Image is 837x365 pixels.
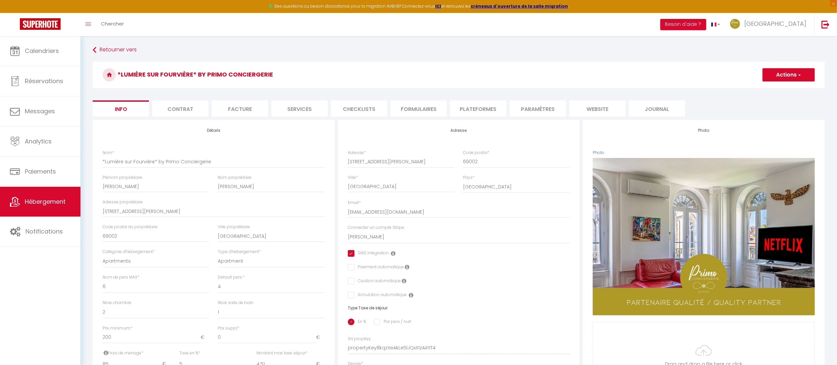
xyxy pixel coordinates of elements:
li: website [569,100,626,117]
span: [GEOGRAPHIC_DATA] [744,20,806,28]
label: Code postal [463,150,489,156]
label: Nom [103,150,114,156]
label: Nbre chambre [103,300,131,306]
li: Facture [212,100,268,117]
label: Par pers / nuit [380,319,411,326]
i: Frais de ménage [104,350,108,355]
span: Paiements [25,167,56,176]
h4: Photo [593,128,815,133]
label: Nbre salle de bain [218,300,254,306]
label: Type d'hébergement [218,249,261,255]
label: Prénom propriétaire [103,175,142,181]
label: Taxe en % [179,350,200,356]
label: En % [354,319,366,326]
span: Analytics [25,137,52,145]
label: Nom propriétaire [218,175,252,181]
span: Chercher [101,20,124,27]
li: Formulaires [391,100,447,117]
button: Actions [763,68,815,81]
label: Adresse propriétaire [103,199,143,205]
span: € [316,332,325,343]
li: Services [271,100,328,117]
img: Super Booking [20,18,61,30]
li: Paramètres [510,100,566,117]
label: Montant max taxe séjour [256,350,307,356]
label: Prix suppl [218,325,240,332]
label: SH propKey [348,336,371,342]
a: Chercher [96,13,129,36]
label: Ville propriétaire [218,224,250,230]
h3: *Lumière sur Fourvière* by Primo Conciergerie [93,62,825,88]
img: ... [730,19,740,29]
li: Checklists [331,100,387,117]
button: Besoin d'aide ? [660,19,706,30]
img: logout [821,20,830,28]
label: Caution automatique [354,278,401,285]
label: Adresse [348,150,366,156]
span: Calendriers [25,47,59,55]
li: Info [93,100,149,117]
label: Default pers. [218,274,245,281]
label: Pays [463,175,475,181]
li: Plateformes [450,100,506,117]
label: Email [348,200,361,206]
h6: Type Taxe de séjour [348,306,570,310]
a: créneaux d'ouverture de la salle migration [471,3,568,9]
a: ... [GEOGRAPHIC_DATA] [725,13,814,36]
span: Réservations [25,77,63,85]
span: Hébergement [25,197,66,206]
label: Catégorie d'hébergement [103,249,155,255]
li: Contrat [152,100,209,117]
h4: Détails [103,128,325,133]
label: Prix minimum [103,325,132,332]
label: Connecter un compte Stripe [348,225,404,231]
button: Ouvrir le widget de chat LiveChat [5,3,25,23]
h4: Adresse [348,128,570,133]
span: Notifications [25,227,63,235]
span: € [201,332,209,343]
span: Messages [25,107,55,115]
a: Retourner vers [93,44,825,56]
label: Paiement automatique [354,264,404,271]
label: Code postal du propriétaire [103,224,158,230]
a: ICI [435,3,441,9]
label: Nom de pers MAX [103,274,139,281]
li: Journal [629,100,685,117]
label: Frais de ménage [103,350,143,356]
label: Ville [348,175,358,181]
label: Photo [593,150,604,156]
